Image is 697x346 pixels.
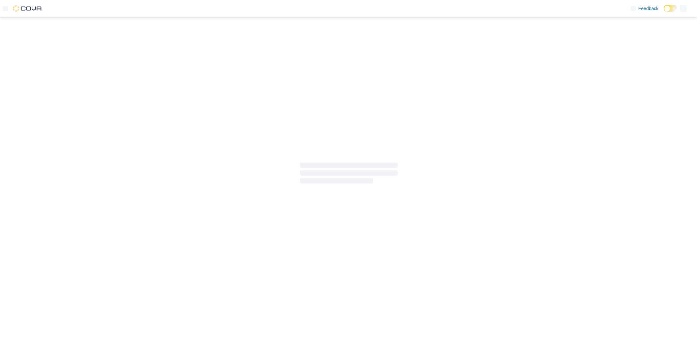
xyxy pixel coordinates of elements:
span: Loading [300,164,398,185]
input: Dark Mode [664,5,677,12]
a: Feedback [628,2,661,15]
span: Feedback [639,5,658,12]
img: Cova [13,5,42,12]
